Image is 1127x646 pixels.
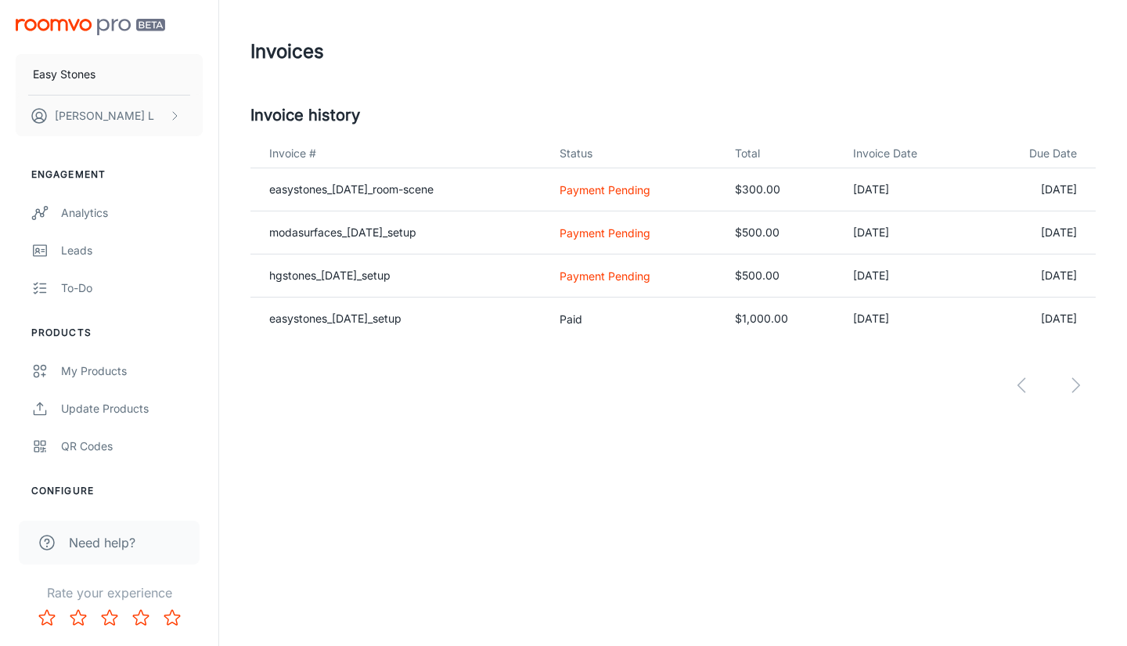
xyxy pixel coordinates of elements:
[269,312,401,325] a: easystones_[DATE]_setup
[250,38,324,66] h1: Invoices
[250,103,1096,127] h5: Invoice history
[976,254,1096,298] td: [DATE]
[722,254,841,298] td: $500.00
[61,400,203,417] div: Update Products
[16,54,203,95] button: Easy Stones
[841,168,976,211] td: [DATE]
[976,139,1096,168] th: Due Date
[722,139,841,168] th: Total
[16,96,203,136] button: [PERSON_NAME] L
[55,107,154,125] p: [PERSON_NAME] L
[269,269,391,282] a: hgstones_[DATE]_setup
[722,211,841,254] td: $500.00
[269,182,434,196] a: easystones_[DATE]_room-scene
[560,182,710,198] p: Payment Pending
[560,225,710,241] p: Payment Pending
[841,211,976,254] td: [DATE]
[61,204,203,222] div: Analytics
[547,139,722,168] th: Status
[560,268,710,284] p: Payment Pending
[560,311,710,327] p: Paid
[16,19,165,35] img: Roomvo PRO Beta
[722,168,841,211] td: $300.00
[61,363,203,380] div: My Products
[250,139,547,168] th: Invoice #
[841,139,976,168] th: Invoice Date
[976,168,1096,211] td: [DATE]
[61,280,203,297] div: To-do
[976,211,1096,254] td: [DATE]
[269,226,416,239] a: modasurfaces_[DATE]_setup
[976,298,1096,341] td: [DATE]
[722,298,841,341] td: $1,000.00
[61,242,203,259] div: Leads
[61,438,203,455] div: QR Codes
[841,298,976,341] td: [DATE]
[841,254,976,298] td: [DATE]
[33,66,95,83] p: Easy Stones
